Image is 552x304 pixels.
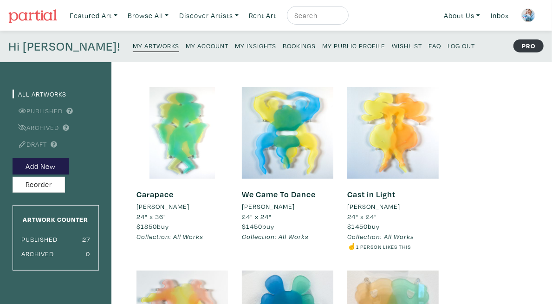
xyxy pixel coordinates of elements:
small: 27 [82,235,90,244]
li: ☝️ [347,241,439,252]
li: [PERSON_NAME] [136,201,189,212]
span: $1450 [242,222,262,231]
a: My Insights [235,39,276,52]
em: Collection: All Works [242,232,309,241]
small: FAQ [429,41,441,50]
a: My Artworks [133,39,179,52]
a: [PERSON_NAME] [347,201,439,212]
span: $1850 [136,222,157,231]
span: buy [242,222,274,231]
small: Wishlist [392,41,422,50]
a: Browse All [123,6,173,25]
a: [PERSON_NAME] [242,201,333,212]
a: My Public Profile [322,39,385,52]
a: Carapace [136,189,174,200]
button: Reorder [13,177,65,193]
a: [PERSON_NAME] [136,201,228,212]
h4: Hi [PERSON_NAME]! [8,39,120,54]
small: 1 person likes this [356,243,411,250]
a: Log Out [448,39,475,52]
a: Wishlist [392,39,422,52]
em: Collection: All Works [136,232,203,241]
a: Featured Art [65,6,122,25]
a: Discover Artists [175,6,243,25]
span: $1450 [347,222,368,231]
small: My Public Profile [322,41,385,50]
input: Search [293,10,340,21]
small: Bookings [283,41,316,50]
small: My Insights [235,41,276,50]
a: Cast in Light [347,189,396,200]
img: phpThumb.php [521,8,535,22]
li: [PERSON_NAME] [347,201,400,212]
a: We Came To Dance [242,189,316,200]
a: Inbox [487,6,513,25]
a: FAQ [429,39,441,52]
small: Log Out [448,41,475,50]
a: Published [13,106,63,115]
span: buy [347,222,380,231]
small: 0 [86,249,90,258]
strong: PRO [513,39,544,52]
small: My Artworks [133,41,179,50]
small: Archived [21,249,54,258]
span: 24" x 36" [136,212,166,221]
a: Archived [13,123,59,132]
span: 24" x 24" [347,212,377,221]
em: Collection: All Works [347,232,414,241]
button: Add New [13,158,69,175]
a: My Account [186,39,228,52]
a: Rent Art [245,6,280,25]
span: buy [136,222,169,231]
li: [PERSON_NAME] [242,201,295,212]
span: 24" x 24" [242,212,272,221]
small: Artwork Counter [23,215,89,224]
small: My Account [186,41,228,50]
a: Draft [13,140,47,149]
small: Published [21,235,58,244]
a: Bookings [283,39,316,52]
a: About Us [440,6,485,25]
a: All Artworks [13,90,66,98]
